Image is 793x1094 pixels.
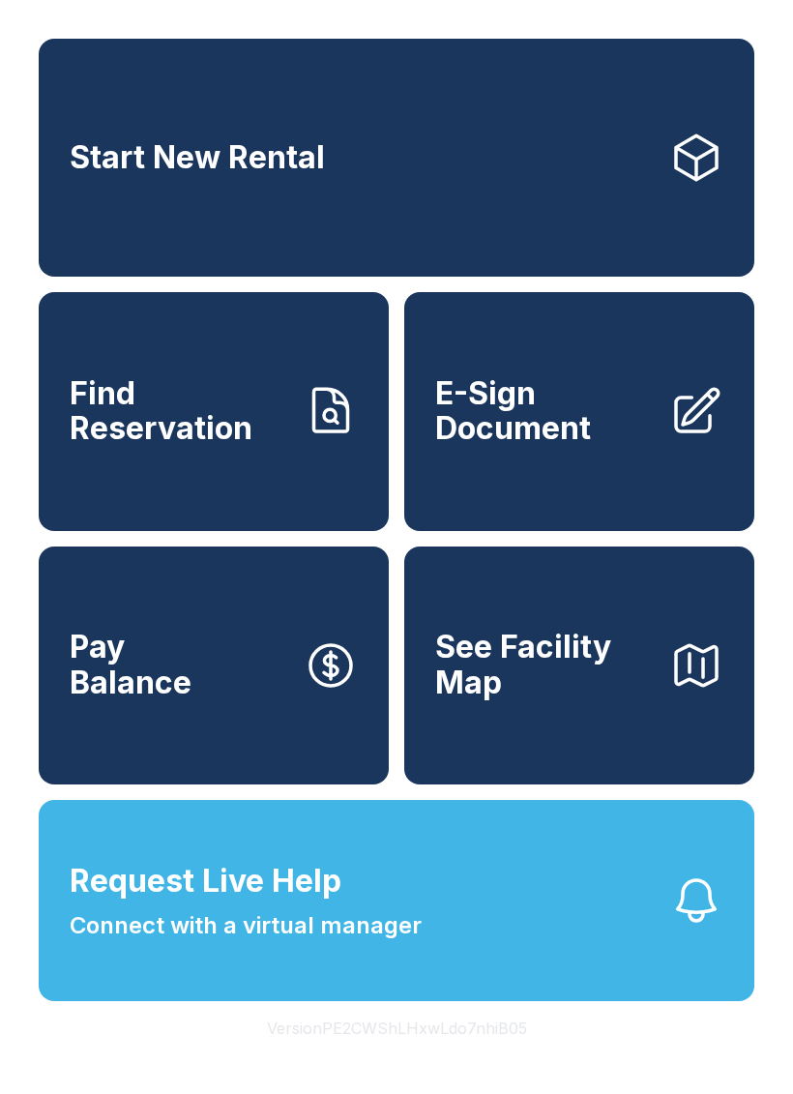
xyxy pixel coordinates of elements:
button: Request Live HelpConnect with a virtual manager [39,800,754,1001]
a: E-Sign Document [404,292,754,530]
span: See Facility Map [435,630,654,700]
span: Find Reservation [70,376,288,447]
button: VersionPE2CWShLHxwLdo7nhiB05 [251,1001,543,1055]
a: PayBalance [39,547,389,784]
span: Connect with a virtual manager [70,908,422,943]
button: See Facility Map [404,547,754,784]
a: Find Reservation [39,292,389,530]
a: Start New Rental [39,39,754,277]
span: Request Live Help [70,858,341,904]
span: E-Sign Document [435,376,654,447]
span: Start New Rental [70,140,325,176]
span: Pay Balance [70,630,191,700]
